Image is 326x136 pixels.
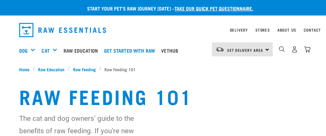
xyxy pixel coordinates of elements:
[35,66,68,72] a: Raw Education
[70,66,99,72] a: Raw Feeding
[103,38,160,63] a: Get started with Raw
[19,23,106,37] img: Raw Essentials Logo
[19,47,28,54] a: Dog
[216,47,224,52] img: van-moving.png
[14,20,312,40] nav: dropdown navigation
[160,38,183,63] a: Vethub
[277,29,296,31] a: About Us
[279,46,285,52] img: home-icon-1@2x.png
[19,66,33,72] a: Home
[174,7,253,10] a: take our quick pet questionnaire.
[230,29,248,31] a: Delivery
[19,66,29,72] span: Home
[304,29,321,31] a: Contact
[227,49,263,51] span: Set Delivery Area
[38,66,64,72] span: Raw Education
[255,29,270,31] a: Stores
[19,66,307,72] nav: breadcrumbs
[19,85,307,107] h1: Raw Feeding 101
[42,47,49,54] a: Cat
[62,38,103,63] a: Raw Education
[304,46,311,53] img: home-icon@2x.png
[73,66,96,72] span: Raw Feeding
[291,46,298,53] img: user.png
